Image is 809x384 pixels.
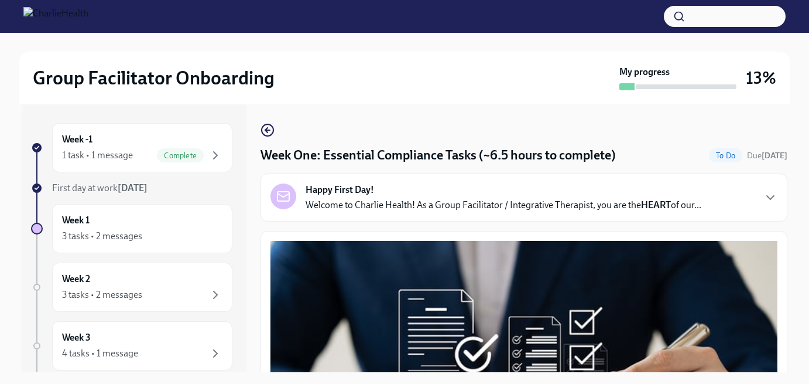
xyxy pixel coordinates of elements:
a: Week -11 task • 1 messageComplete [31,123,232,172]
strong: HEART [641,199,671,210]
a: Week 34 tasks • 1 message [31,321,232,371]
h6: Week 2 [62,273,90,286]
strong: Happy First Day! [306,183,374,196]
span: Complete [157,151,204,160]
p: Welcome to Charlie Health! As a Group Facilitator / Integrative Therapist, you are the of our... [306,199,701,212]
span: First day at work [52,182,148,193]
h6: Week 3 [62,331,91,344]
h4: Week One: Essential Compliance Tasks (~6.5 hours to complete) [260,147,616,164]
h3: 13% [746,67,776,89]
a: Week 13 tasks • 2 messages [31,204,232,253]
div: 3 tasks • 2 messages [62,230,142,243]
span: To Do [709,151,742,160]
strong: My progress [619,66,670,79]
strong: [DATE] [118,182,148,193]
div: 1 task • 1 message [62,149,133,162]
h6: Week -1 [62,133,92,146]
h6: Week 1 [62,214,90,227]
h2: Group Facilitator Onboarding [33,66,275,90]
a: First day at work[DATE] [31,182,232,195]
strong: [DATE] [762,151,787,161]
span: Due [747,151,787,161]
a: Week 23 tasks • 2 messages [31,263,232,312]
div: 4 tasks • 1 message [62,347,138,360]
img: CharlieHealth [23,7,88,26]
span: August 18th, 2025 10:00 [747,150,787,161]
div: 3 tasks • 2 messages [62,288,142,301]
